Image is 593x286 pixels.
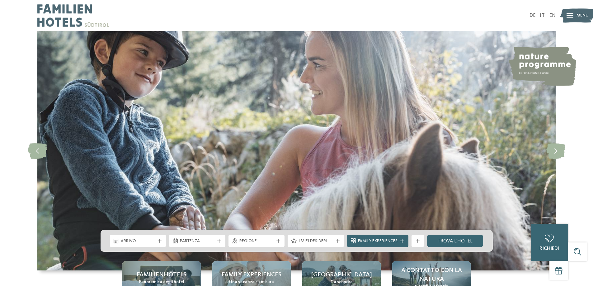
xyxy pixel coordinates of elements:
span: Menu [577,12,589,19]
img: nature programme by Familienhotels Südtirol [508,47,576,86]
span: Familienhotels [137,270,186,279]
a: EN [549,13,556,18]
a: DE [529,13,535,18]
img: Family hotel Alto Adige: the happy family places! [37,31,556,270]
span: Panoramica degli hotel [139,279,184,285]
span: Regione [239,238,274,244]
a: trova l’hotel [427,235,483,247]
span: Una vacanza su misura [229,279,274,285]
span: I miei desideri [299,238,333,244]
span: Family experiences [222,270,281,279]
span: Family Experiences [358,238,398,244]
span: Da scoprire [331,279,353,285]
span: Partenza [180,238,214,244]
a: IT [540,13,545,18]
span: richiedi [539,246,559,251]
span: Arrivo [121,238,155,244]
a: richiedi [531,224,568,261]
span: [GEOGRAPHIC_DATA] [311,270,372,279]
span: A contatto con la natura [398,266,464,284]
